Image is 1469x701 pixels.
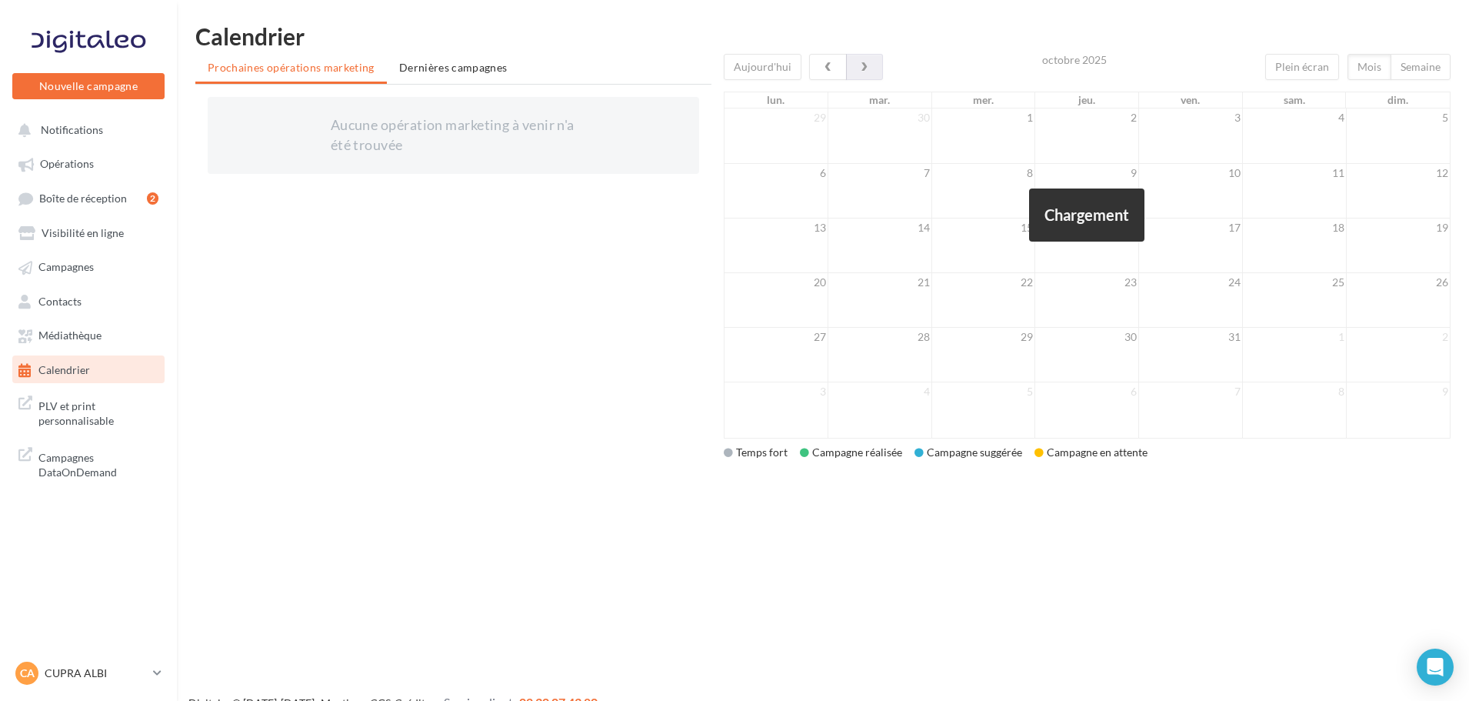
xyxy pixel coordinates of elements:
div: Campagne réalisée [800,445,902,460]
span: Calendrier [38,363,90,376]
div: Chargement [1029,189,1144,242]
div: Campagne suggérée [914,445,1022,460]
span: PLV et print personnalisable [38,396,158,429]
span: Opérations [40,158,94,171]
span: Prochaines opérations marketing [208,61,375,74]
a: Contacts [9,287,168,315]
a: Opérations [9,149,168,177]
a: Visibilité en ligne [9,219,168,246]
span: Campagnes DataOnDemand [38,447,158,480]
h1: Calendrier [195,25,1451,48]
a: Médiathèque [9,321,168,349]
div: Aucune opération marketing à venir n'a été trouvée [331,115,576,155]
button: Notifications [9,115,162,143]
div: Campagne en attente [1034,445,1148,460]
a: Campagnes [9,252,168,280]
a: Campagnes DataOnDemand [9,441,168,486]
a: Boîte de réception2 [9,184,168,212]
span: Dernières campagnes [399,61,508,74]
button: Nouvelle campagne [12,73,165,99]
div: Open Intercom Messenger [1417,649,1454,686]
span: CA [20,666,35,681]
a: PLV et print personnalisable [9,389,168,435]
a: Calendrier [9,356,168,383]
a: CA CUPRA ALBI [12,659,165,688]
span: Médiathèque [38,329,102,342]
p: CUPRA ALBI [45,666,147,681]
span: Boîte de réception [39,192,127,205]
span: Visibilité en ligne [42,226,124,239]
span: Notifications [41,123,103,136]
span: Campagnes [38,261,94,274]
div: ' [724,54,1451,439]
div: 2 [147,192,158,205]
div: Temps fort [724,445,788,460]
span: Contacts [38,295,82,308]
